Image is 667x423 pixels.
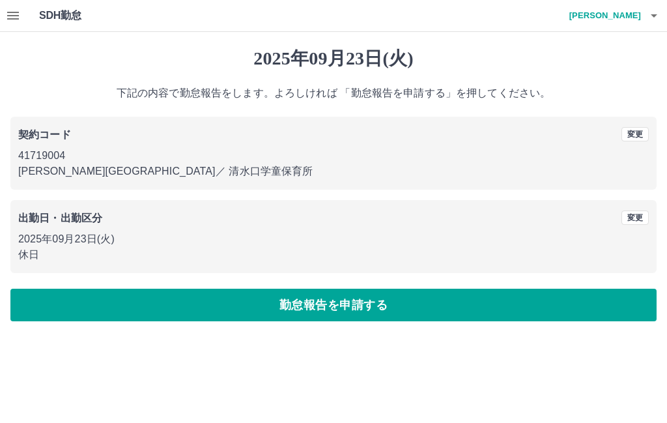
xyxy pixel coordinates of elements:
h1: 2025年09月23日(火) [10,48,657,70]
p: 2025年09月23日(火) [18,231,649,247]
b: 契約コード [18,129,71,140]
p: 下記の内容で勤怠報告をします。よろしければ 「勤怠報告を申請する」を押してください。 [10,85,657,101]
p: 41719004 [18,148,649,164]
button: 変更 [621,211,649,225]
b: 出勤日・出勤区分 [18,212,102,224]
p: [PERSON_NAME][GEOGRAPHIC_DATA] ／ 清水口学童保育所 [18,164,649,179]
button: 変更 [621,127,649,141]
p: 休日 [18,247,649,263]
button: 勤怠報告を申請する [10,289,657,321]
